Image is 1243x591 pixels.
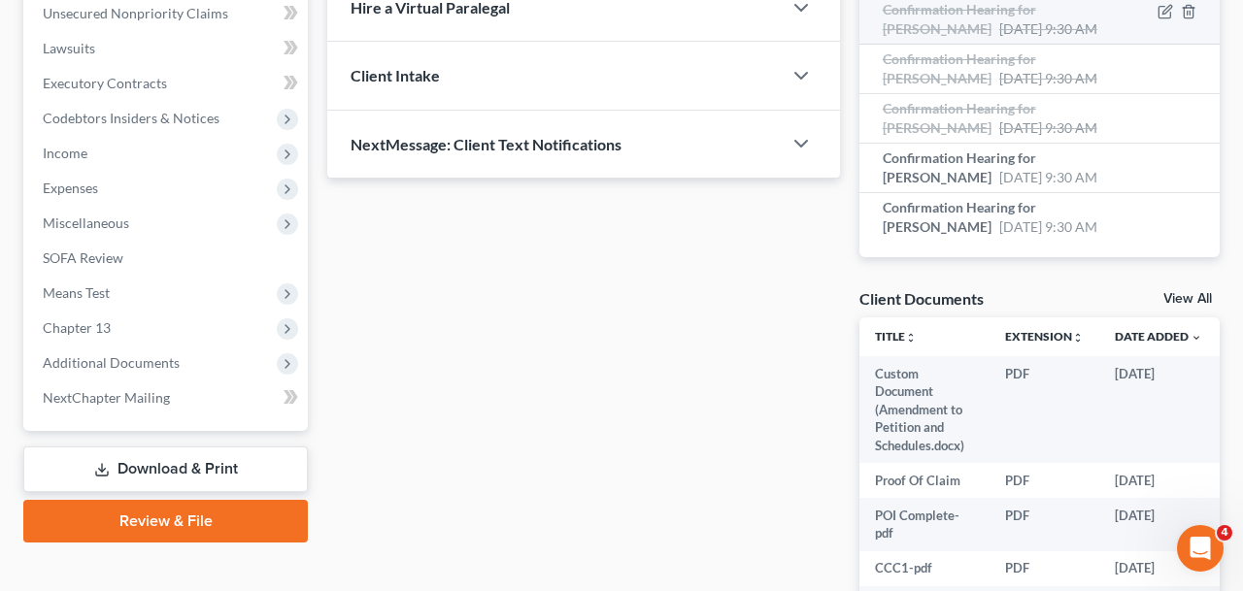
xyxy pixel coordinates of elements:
[351,135,621,153] span: NextMessage: Client Text Notifications
[999,119,1097,136] span: [DATE] 9:30 AM
[883,100,1036,136] span: Confirmation Hearing for [PERSON_NAME]
[1163,292,1212,306] a: View All
[27,66,308,101] a: Executory Contracts
[43,354,180,371] span: Additional Documents
[43,75,167,91] span: Executory Contracts
[27,380,308,415] a: NextChapter Mailing
[27,31,308,66] a: Lawsuits
[859,463,990,498] td: Proof Of Claim
[990,498,1099,551] td: PDF
[23,446,308,492] a: Download & Print
[43,319,111,336] span: Chapter 13
[43,180,98,196] span: Expenses
[43,110,219,126] span: Codebtors Insiders & Notices
[1115,329,1202,344] a: Date Added expand_more
[875,329,917,344] a: Titleunfold_more
[999,20,1097,37] span: [DATE] 9:30 AM
[999,218,1097,235] span: [DATE] 9:30 AM
[905,332,917,344] i: unfold_more
[859,551,990,586] td: CCC1-pdf
[43,249,123,266] span: SOFA Review
[43,389,170,406] span: NextChapter Mailing
[1099,356,1218,463] td: [DATE]
[883,199,1036,235] span: Confirmation Hearing for [PERSON_NAME]
[1072,332,1084,344] i: unfold_more
[999,169,1097,185] span: [DATE] 9:30 AM
[859,498,990,551] td: POI Complete-pdf
[990,551,1099,586] td: PDF
[883,50,1036,86] span: Confirmation Hearing for [PERSON_NAME]
[23,500,308,542] a: Review & File
[883,1,1036,37] span: Confirmation Hearing for [PERSON_NAME]
[1177,525,1224,572] iframe: Intercom live chat
[1217,525,1232,541] span: 4
[43,214,129,231] span: Miscellaneous
[859,356,990,463] td: Custom Document (Amendment to Petition and Schedules.docx)
[27,241,308,276] a: SOFA Review
[999,70,1097,86] span: [DATE] 9:30 AM
[883,149,1036,185] span: Confirmation Hearing for [PERSON_NAME]
[990,463,1099,498] td: PDF
[1099,463,1218,498] td: [DATE]
[990,356,1099,463] td: PDF
[43,145,87,161] span: Income
[43,284,110,301] span: Means Test
[43,40,95,56] span: Lawsuits
[1005,329,1084,344] a: Extensionunfold_more
[859,288,984,309] div: Client Documents
[43,5,228,21] span: Unsecured Nonpriority Claims
[1191,332,1202,344] i: expand_more
[1099,498,1218,551] td: [DATE]
[351,66,440,84] span: Client Intake
[1099,551,1218,586] td: [DATE]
